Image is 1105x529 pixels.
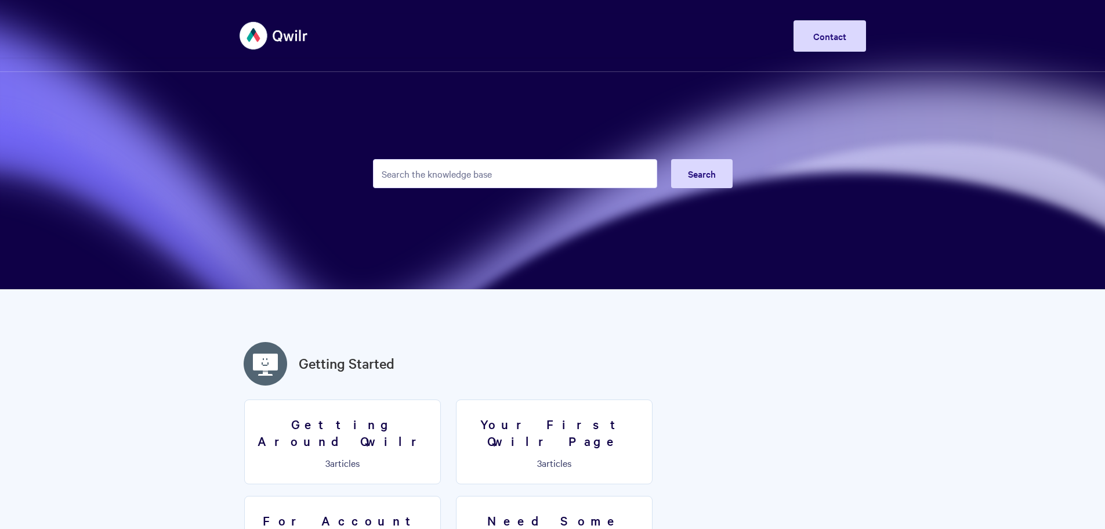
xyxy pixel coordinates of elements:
p: articles [252,458,433,468]
input: Search the knowledge base [373,159,657,188]
span: 3 [325,456,330,469]
a: Contact [794,20,866,52]
a: Getting Around Qwilr 3articles [244,400,441,484]
span: Search [688,167,716,180]
p: articles [463,458,645,468]
button: Search [671,159,733,188]
a: Getting Started [299,353,394,374]
a: Your First Qwilr Page 3articles [456,400,653,484]
h3: Getting Around Qwilr [252,416,433,449]
img: Qwilr Help Center [240,14,309,57]
h3: Your First Qwilr Page [463,416,645,449]
span: 3 [537,456,542,469]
